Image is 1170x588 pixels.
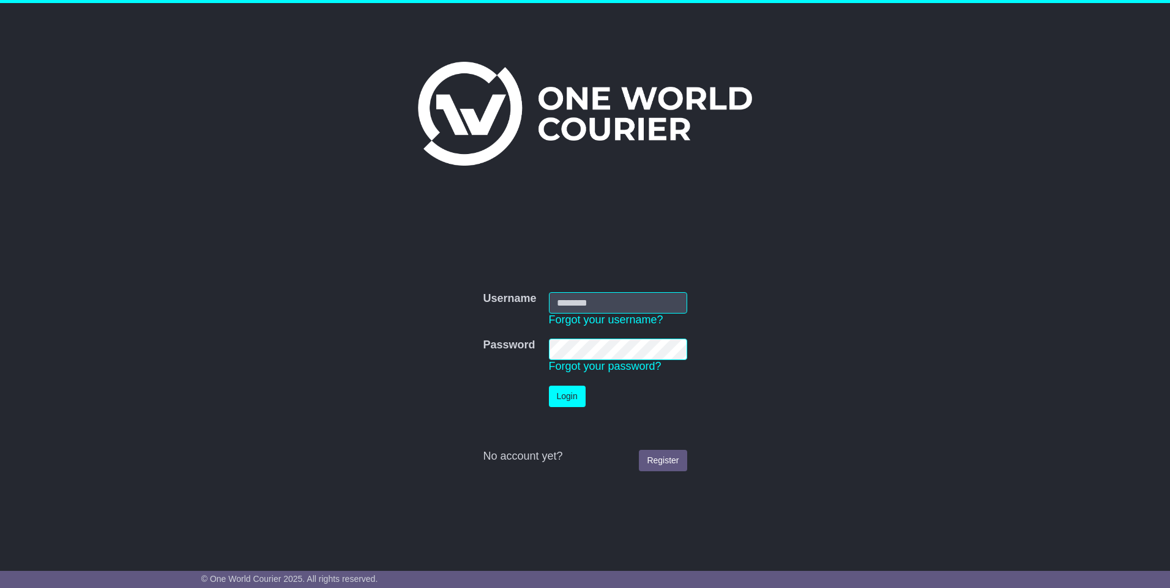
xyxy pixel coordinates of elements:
label: Password [483,339,535,352]
button: Login [549,386,586,407]
a: Register [639,450,687,471]
label: Username [483,292,536,306]
a: Forgot your username? [549,314,663,326]
div: No account yet? [483,450,687,463]
img: One World [418,62,752,166]
a: Forgot your password? [549,360,661,372]
span: © One World Courier 2025. All rights reserved. [201,574,378,584]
